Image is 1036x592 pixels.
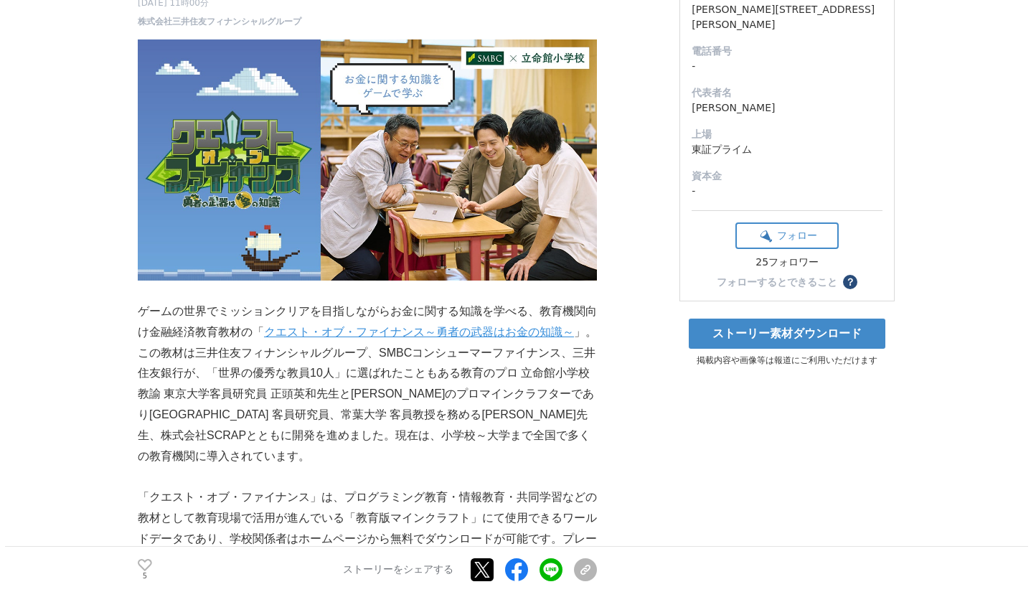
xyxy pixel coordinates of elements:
p: 「クエスト・オブ・ファイナンス」は、プログラミング教育・情報教育・共同学習などの教材として教育現場で活用が進んでいる「教育版マインクラフト」にて使用できるワールドデータであり、学校関係者はホーム... [138,487,597,591]
span: ？ [845,277,855,287]
a: ストーリー素材ダウンロード [689,319,885,349]
dd: 東証プライム [692,142,882,157]
p: ゲームの世界でミッションクリアを目指しながらお金に関する知識を学べる、教育機関向け金融経済教育教材の「 」。この教材は三井住友フィナンシャルグループ、SMBCコンシューマーファイナンス、三井住友... [138,301,597,466]
dt: 上場 [692,127,882,142]
p: 掲載内容や画像等は報道にご利用いただけます [679,354,895,367]
dd: - [692,59,882,74]
div: フォローするとできること [717,277,837,287]
dd: [PERSON_NAME] [692,100,882,116]
div: 25フォロワー [735,256,839,269]
button: ？ [843,275,857,289]
dd: [PERSON_NAME][STREET_ADDRESS][PERSON_NAME] [692,2,882,32]
dt: 電話番号 [692,44,882,59]
dd: - [692,184,882,199]
dt: 代表者名 [692,85,882,100]
img: thumbnail_31ea34d0-a33b-11ef-90ed-1b91af76bf9b.png [138,39,597,281]
a: クエスト・オブ・ファイナンス～勇者の武器はお金の知識～ [264,326,574,338]
a: 株式会社三井住友フィナンシャルグループ [138,15,301,28]
dt: 資本金 [692,169,882,184]
p: ストーリーをシェアする [343,563,453,576]
button: フォロー [735,222,839,249]
p: 5 [138,573,152,580]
